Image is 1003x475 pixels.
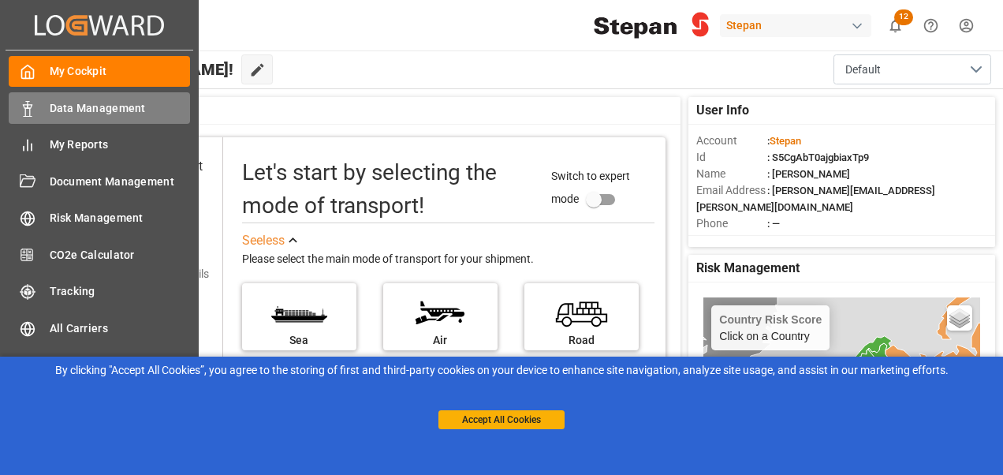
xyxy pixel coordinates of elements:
[696,215,767,232] span: Phone
[9,129,190,160] a: My Reports
[9,166,190,196] a: Document Management
[696,149,767,166] span: Id
[50,210,191,226] span: Risk Management
[833,54,991,84] button: open menu
[9,312,190,343] a: All Carriers
[947,305,972,331] a: Layers
[696,185,935,213] span: : [PERSON_NAME][EMAIL_ADDRESS][PERSON_NAME][DOMAIN_NAME]
[391,332,490,349] div: Air
[696,133,767,149] span: Account
[9,239,190,270] a: CO2e Calculator
[719,313,822,342] div: Click on a Country
[242,231,285,250] div: See less
[50,137,191,153] span: My Reports
[767,151,869,163] span: : S5CgAbT0ajgbiaxTp9
[50,100,191,117] span: Data Management
[720,10,878,40] button: Stepan
[720,14,871,37] div: Stepan
[767,168,850,180] span: : [PERSON_NAME]
[878,8,913,43] button: show 12 new notifications
[696,232,767,249] span: Account Type
[242,250,654,269] div: Please select the main mode of transport for your shipment.
[50,63,191,80] span: My Cockpit
[696,182,767,199] span: Email Address
[894,9,913,25] span: 12
[696,259,800,278] span: Risk Management
[242,156,536,223] div: Let's start by selecting the mode of transport!
[696,166,767,182] span: Name
[551,170,630,205] span: Switch to expert mode
[250,332,349,349] div: Sea
[719,313,822,326] h4: Country Risk Score
[9,350,190,380] a: Freight Forwarder
[50,320,191,337] span: All Carriers
[767,218,780,230] span: : —
[9,276,190,307] a: Tracking
[532,332,631,349] div: Road
[11,362,992,379] div: By clicking "Accept All Cookies”, you agree to the storing of first and third-party cookies on yo...
[50,283,191,300] span: Tracking
[50,174,191,190] span: Document Management
[767,135,801,147] span: :
[594,12,709,39] img: Stepan_Company_logo.svg.png_1713531530.png
[845,62,881,78] span: Default
[913,8,949,43] button: Help Center
[9,92,190,123] a: Data Management
[9,56,190,87] a: My Cockpit
[767,234,807,246] span: : Shipper
[770,135,801,147] span: Stepan
[438,410,565,429] button: Accept All Cookies
[50,247,191,264] span: CO2e Calculator
[696,101,749,120] span: User Info
[110,266,209,282] div: Add shipping details
[9,203,190,234] a: Risk Management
